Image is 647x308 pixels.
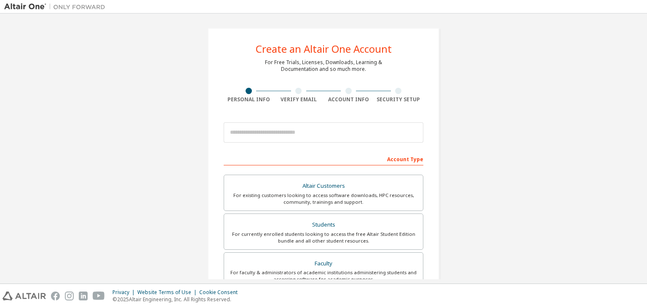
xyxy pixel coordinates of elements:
div: Personal Info [224,96,274,103]
img: altair_logo.svg [3,292,46,300]
div: Altair Customers [229,180,418,192]
img: youtube.svg [93,292,105,300]
div: Account Info [323,96,374,103]
div: Students [229,219,418,231]
img: linkedin.svg [79,292,88,300]
div: For faculty & administrators of academic institutions administering students and accessing softwa... [229,269,418,283]
div: For currently enrolled students looking to access the free Altair Student Edition bundle and all ... [229,231,418,244]
div: Cookie Consent [199,289,243,296]
p: © 2025 Altair Engineering, Inc. All Rights Reserved. [112,296,243,303]
div: Verify Email [274,96,324,103]
img: facebook.svg [51,292,60,300]
div: Security Setup [374,96,424,103]
div: For existing customers looking to access software downloads, HPC resources, community, trainings ... [229,192,418,205]
div: For Free Trials, Licenses, Downloads, Learning & Documentation and so much more. [265,59,382,73]
img: instagram.svg [65,292,74,300]
img: Altair One [4,3,110,11]
div: Faculty [229,258,418,270]
div: Privacy [112,289,137,296]
div: Create an Altair One Account [256,44,392,54]
div: Website Terms of Use [137,289,199,296]
div: Account Type [224,152,423,165]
